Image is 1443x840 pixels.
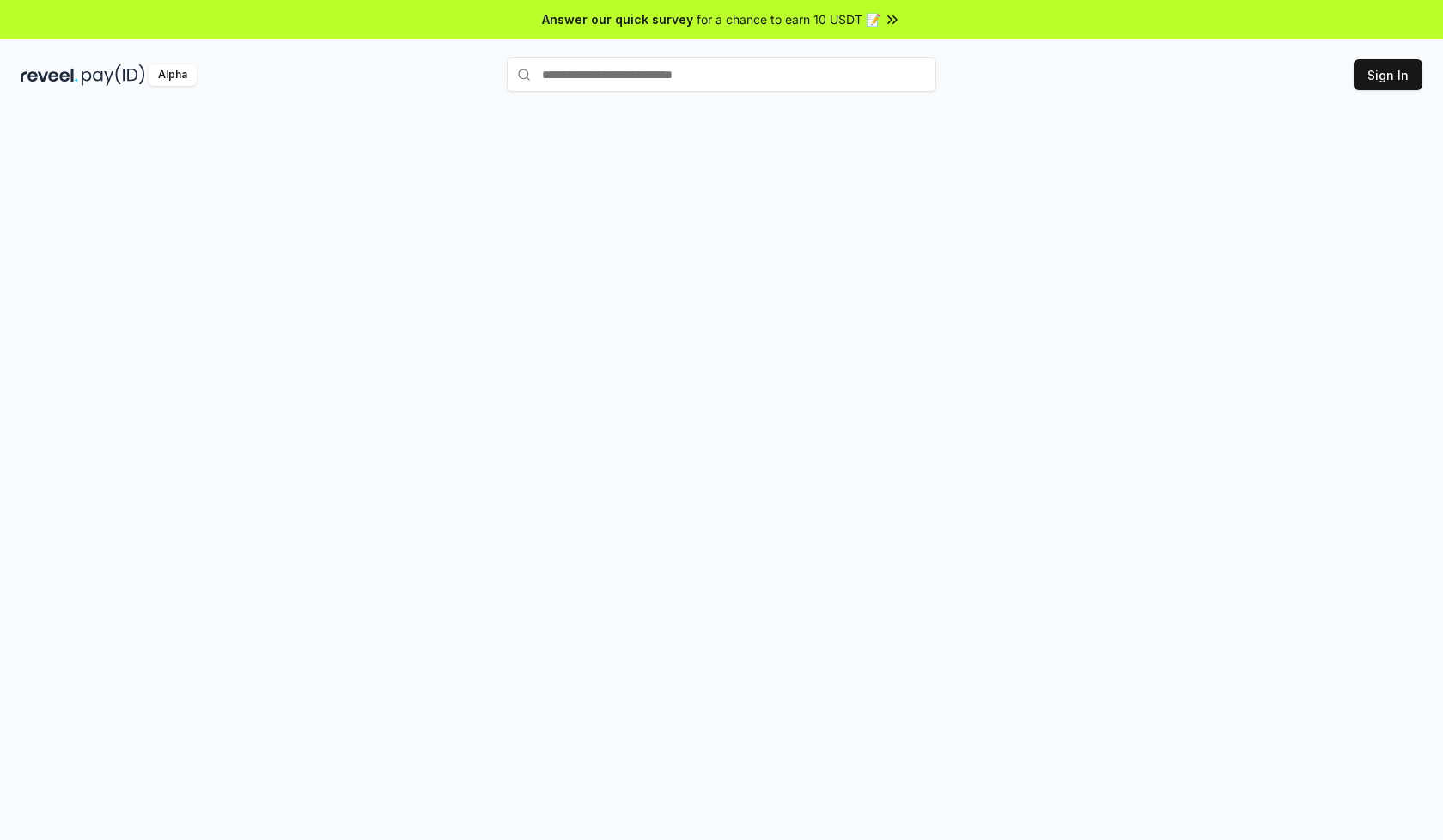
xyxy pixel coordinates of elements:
[21,64,78,86] img: reveel_dark
[82,64,145,86] img: pay_id
[542,10,693,28] span: Answer our quick survey
[149,64,197,86] div: Alpha
[697,10,880,28] span: for a chance to earn 10 USDT 📝
[1354,59,1422,90] button: Sign In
